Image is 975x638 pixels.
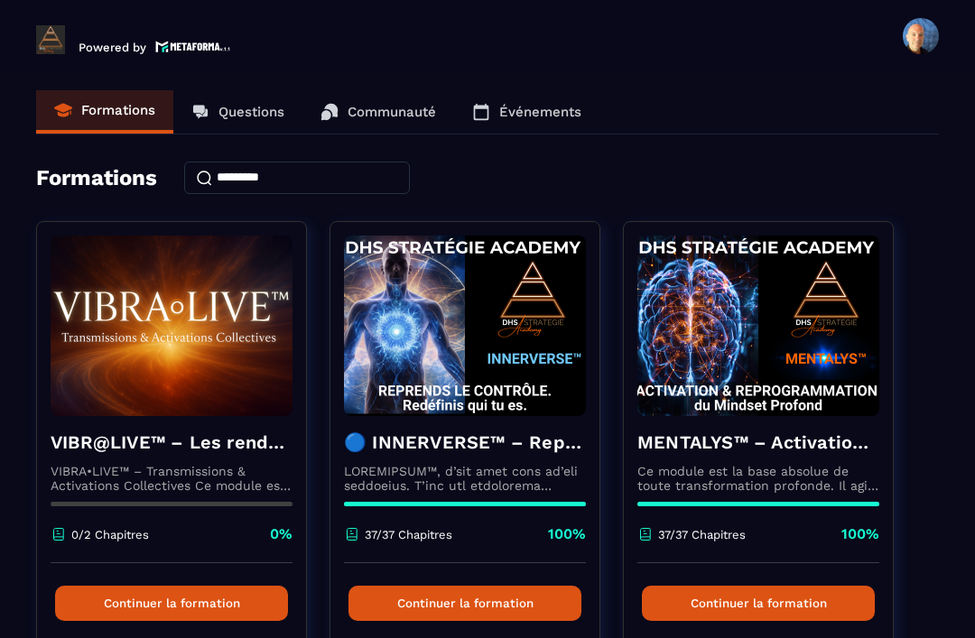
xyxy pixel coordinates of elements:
p: Événements [499,104,581,120]
button: Continuer la formation [55,586,288,621]
p: 0% [270,524,292,544]
a: Communauté [302,90,454,134]
p: Communauté [348,104,436,120]
h4: 🔵 INNERVERSE™ – Reprogrammation Quantique & Activation du Soi Réel [344,430,586,455]
a: Formations [36,90,173,134]
p: Formations [81,102,155,118]
a: Questions [173,90,302,134]
p: 37/37 Chapitres [365,528,452,541]
h4: Formations [36,165,157,190]
p: 100% [841,524,879,544]
img: logo [155,39,231,54]
button: Continuer la formation [348,586,581,621]
button: Continuer la formation [642,586,875,621]
img: formation-background [51,236,292,416]
h4: VIBR@LIVE™ – Les rendez-vous d’intégration vivante [51,430,292,455]
img: logo-branding [36,25,65,54]
p: LOREMIPSUM™, d’sit amet cons ad’eli seddoeius. T’inc utl etdolorema aliquaeni ad minimveniamqui n... [344,464,586,493]
p: 100% [548,524,586,544]
p: Questions [218,104,284,120]
p: 37/37 Chapitres [658,528,746,541]
a: Événements [454,90,599,134]
p: 0/2 Chapitres [71,528,149,541]
p: VIBRA•LIVE™ – Transmissions & Activations Collectives Ce module est un espace vivant. [PERSON_NAM... [51,464,292,493]
img: formation-background [637,236,879,416]
h4: MENTALYS™ – Activation & Reprogrammation du Mindset Profond [637,430,879,455]
p: Ce module est la base absolue de toute transformation profonde. Il agit comme une activation du n... [637,464,879,493]
img: formation-background [344,236,586,416]
p: Powered by [79,41,146,54]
